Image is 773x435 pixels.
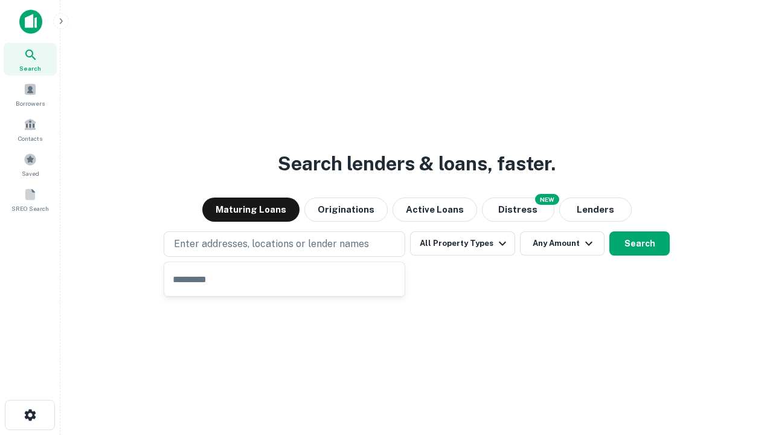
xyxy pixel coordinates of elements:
span: Contacts [18,134,42,143]
button: Enter addresses, locations or lender names [164,231,405,257]
a: SREO Search [4,183,57,216]
button: All Property Types [410,231,515,256]
button: Lenders [559,198,632,222]
button: Search [609,231,670,256]
button: Originations [304,198,388,222]
h3: Search lenders & loans, faster. [278,149,556,178]
img: capitalize-icon.png [19,10,42,34]
a: Search [4,43,57,76]
a: Contacts [4,113,57,146]
iframe: Chat Widget [713,338,773,396]
a: Saved [4,148,57,181]
span: Search [19,63,41,73]
p: Enter addresses, locations or lender names [174,237,369,251]
button: Any Amount [520,231,605,256]
span: Saved [22,169,39,178]
span: Borrowers [16,98,45,108]
button: Active Loans [393,198,477,222]
button: Search distressed loans with lien and other non-mortgage details. [482,198,554,222]
button: Maturing Loans [202,198,300,222]
div: NEW [535,194,559,205]
a: Borrowers [4,78,57,111]
span: SREO Search [11,204,49,213]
